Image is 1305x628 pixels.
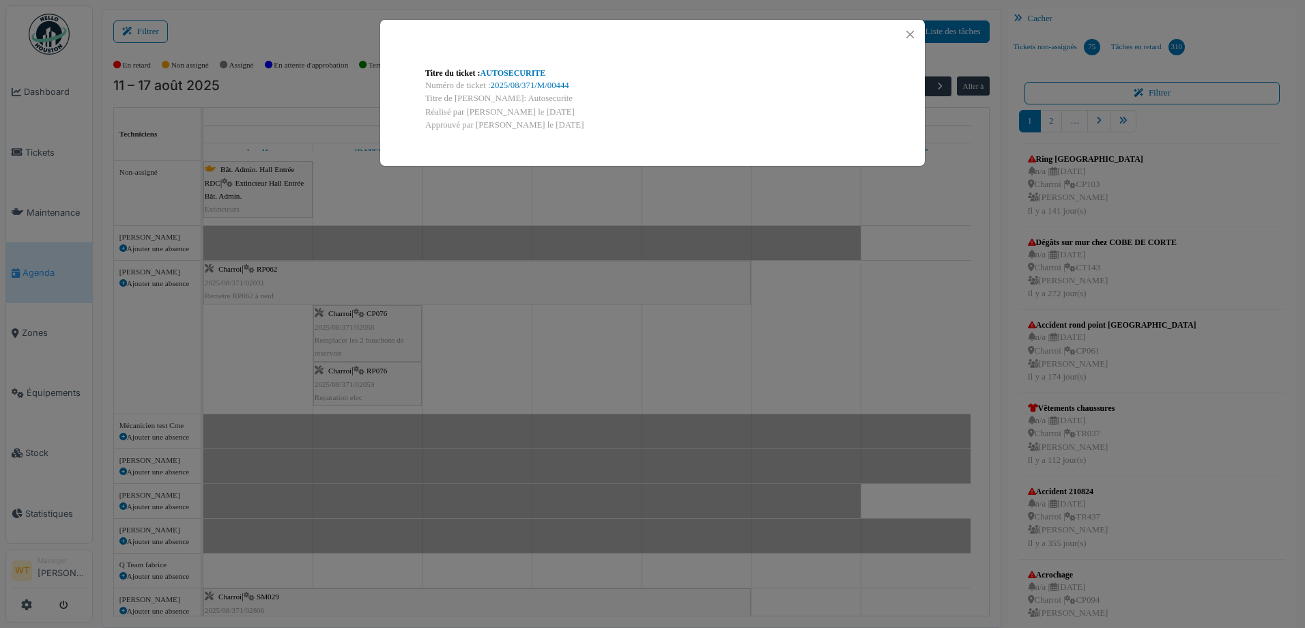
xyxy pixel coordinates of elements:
div: Titre de [PERSON_NAME]: Autosecurite [425,92,880,105]
div: Réalisé par [PERSON_NAME] le [DATE] [425,106,880,119]
div: Numéro de ticket : [425,79,880,92]
div: Approuvé par [PERSON_NAME] le [DATE] [425,119,880,132]
button: Close [901,25,919,44]
a: 2025/08/371/M/00444 [491,81,569,90]
div: Titre du ticket : [425,67,880,79]
a: AUTOSECURITE [481,68,546,78]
